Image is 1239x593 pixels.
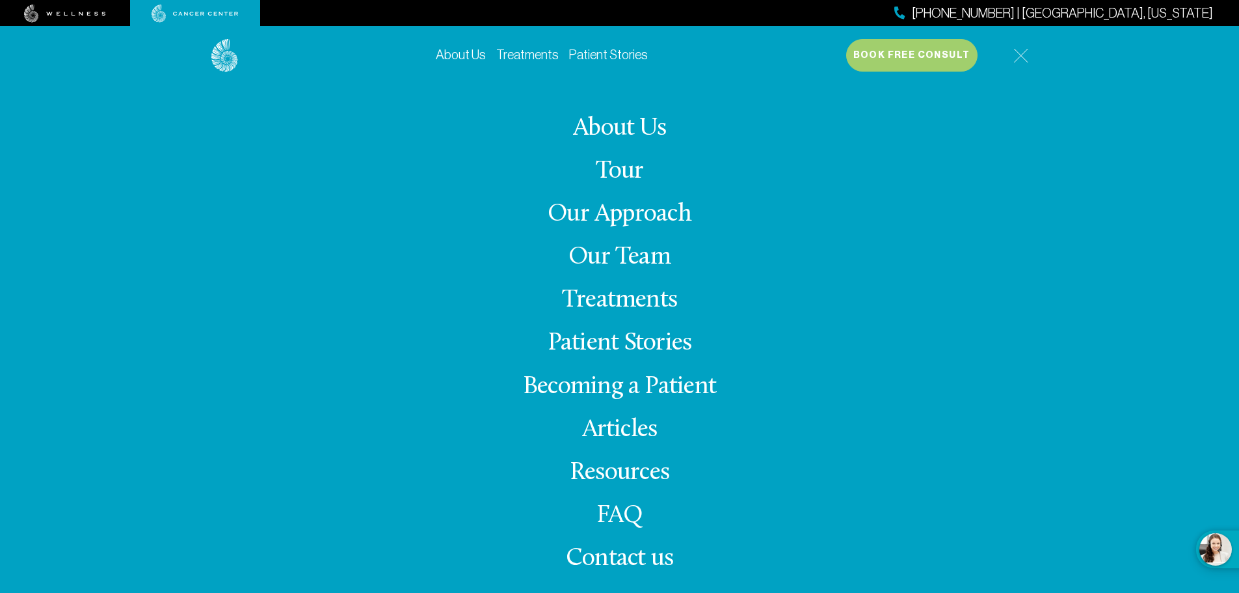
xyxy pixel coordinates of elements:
[573,116,666,141] a: About Us
[562,288,677,313] a: Treatments
[596,503,643,529] a: FAQ
[582,417,658,443] a: Articles
[152,5,239,23] img: cancer center
[566,546,673,572] span: Contact us
[596,159,644,184] a: Tour
[570,460,669,486] a: Resources
[846,39,978,72] button: Book Free Consult
[548,202,691,227] a: Our Approach
[496,48,559,62] a: Treatments
[436,48,486,62] a: About Us
[569,48,648,62] a: Patient Stories
[894,4,1213,23] a: [PHONE_NUMBER] | [GEOGRAPHIC_DATA], [US_STATE]
[1013,48,1028,63] img: icon-hamburger
[548,331,692,356] a: Patient Stories
[523,374,716,400] a: Becoming a Patient
[912,4,1213,23] span: [PHONE_NUMBER] | [GEOGRAPHIC_DATA], [US_STATE]
[568,245,671,270] a: Our Team
[211,39,238,72] img: logo
[24,5,106,23] img: wellness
